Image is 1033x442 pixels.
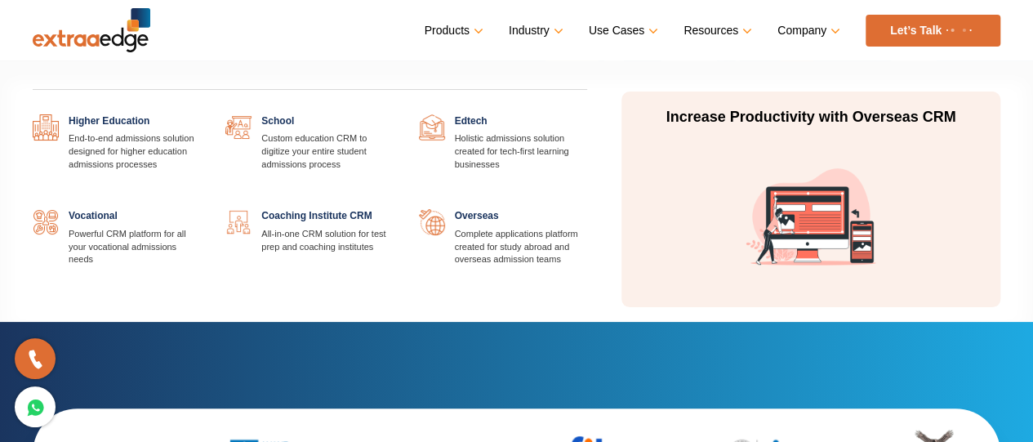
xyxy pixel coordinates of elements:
[509,19,560,42] a: Industry
[425,19,480,42] a: Products
[866,15,1000,47] a: Let’s Talk
[589,19,655,42] a: Use Cases
[683,19,749,42] a: Resources
[657,108,964,127] p: Increase Productivity with Overseas CRM
[777,19,837,42] a: Company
